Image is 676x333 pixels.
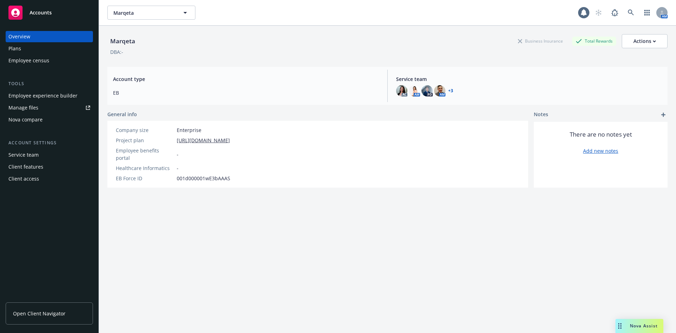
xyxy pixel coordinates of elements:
a: Employee census [6,55,93,66]
a: +3 [448,89,453,93]
img: photo [396,85,407,96]
span: Service team [396,75,662,83]
span: Notes [534,111,548,119]
a: Manage files [6,102,93,113]
div: Plans [8,43,21,54]
span: Marqeta [113,9,174,17]
a: Plans [6,43,93,54]
div: Employee census [8,55,49,66]
span: Accounts [30,10,52,15]
div: Drag to move [615,319,624,333]
a: Accounts [6,3,93,23]
a: Client access [6,173,93,184]
div: Overview [8,31,30,42]
img: photo [421,85,433,96]
div: EB Force ID [116,175,174,182]
a: Add new notes [583,147,618,155]
a: Report a Bug [608,6,622,20]
div: Actions [633,34,656,48]
a: Switch app [640,6,654,20]
div: Total Rewards [572,37,616,45]
div: Service team [8,149,39,161]
span: - [177,151,179,158]
span: Account type [113,75,379,83]
div: Nova compare [8,114,43,125]
a: Overview [6,31,93,42]
a: Service team [6,149,93,161]
div: Project plan [116,137,174,144]
button: Marqeta [107,6,195,20]
a: Employee experience builder [6,90,93,101]
div: Manage files [8,102,38,113]
div: Tools [6,80,93,87]
div: Employee experience builder [8,90,77,101]
div: Company size [116,126,174,134]
div: Healthcare Informatics [116,164,174,172]
span: There are no notes yet [570,130,632,139]
span: EB [113,89,379,96]
span: Enterprise [177,126,201,134]
span: - [177,164,179,172]
div: Client access [8,173,39,184]
div: Marqeta [107,37,138,46]
a: Client features [6,161,93,172]
div: Account settings [6,139,93,146]
img: photo [409,85,420,96]
a: Start snowing [591,6,606,20]
span: 001d000001wE3bAAAS [177,175,230,182]
a: add [659,111,668,119]
a: [URL][DOMAIN_NAME] [177,137,230,144]
span: Open Client Navigator [13,310,65,317]
button: Actions [622,34,668,48]
div: Employee benefits portal [116,147,174,162]
div: Client features [8,161,43,172]
button: Nova Assist [615,319,663,333]
span: General info [107,111,137,118]
div: DBA: - [110,48,123,56]
a: Nova compare [6,114,93,125]
a: Search [624,6,638,20]
img: photo [434,85,445,96]
div: Business Insurance [514,37,567,45]
span: Nova Assist [630,323,658,329]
